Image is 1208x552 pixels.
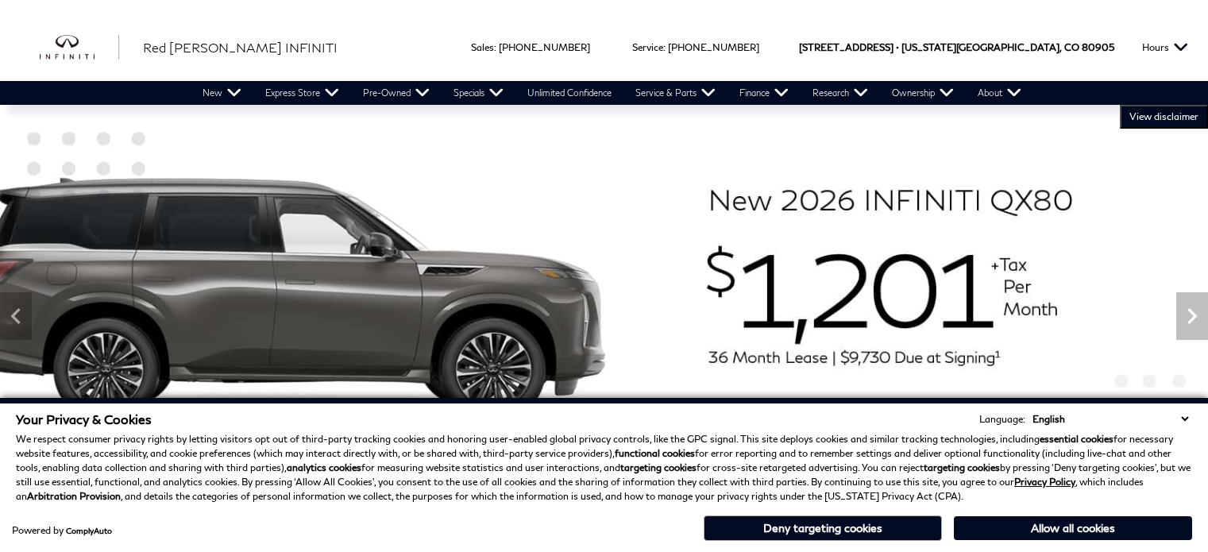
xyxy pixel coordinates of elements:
[143,40,338,55] span: Red [PERSON_NAME] INFINITI
[668,41,759,53] a: [PHONE_NUMBER]
[442,81,515,105] a: Specials
[801,81,880,105] a: Research
[966,81,1033,105] a: About
[1040,433,1113,445] strong: essential cookies
[1120,105,1208,129] button: VIEW DISCLAIMER
[799,41,1114,53] a: [STREET_ADDRESS] • [US_STATE][GEOGRAPHIC_DATA], CO 80905
[494,41,496,53] span: :
[16,432,1192,504] p: We respect consumer privacy rights by letting visitors opt out of third-party tracking cookies an...
[901,14,1062,81] span: [US_STATE][GEOGRAPHIC_DATA],
[663,41,666,53] span: :
[704,515,942,541] button: Deny targeting cookies
[191,81,253,105] a: New
[1082,14,1114,81] span: 80905
[632,41,663,53] span: Service
[1176,292,1208,340] div: Next
[615,447,695,459] strong: functional cookies
[954,516,1192,540] button: Allow all cookies
[351,81,442,105] a: Pre-Owned
[1064,14,1079,81] span: CO
[40,35,119,60] a: infiniti
[253,81,351,105] a: Express Store
[1129,110,1198,123] span: VIEW DISCLAIMER
[799,14,899,81] span: [STREET_ADDRESS] •
[1014,476,1075,488] a: Privacy Policy
[1029,411,1192,427] select: Language Select
[620,461,697,473] strong: targeting cookies
[880,81,966,105] a: Ownership
[499,41,590,53] a: [PHONE_NUMBER]
[924,461,1000,473] strong: targeting cookies
[623,81,728,105] a: Service & Parts
[12,526,112,535] div: Powered by
[287,461,361,473] strong: analytics cookies
[1134,14,1196,81] button: Open the hours dropdown
[27,490,121,502] strong: Arbitration Provision
[143,38,338,57] a: Red [PERSON_NAME] INFINITI
[40,35,119,60] img: INFINITI
[471,41,494,53] span: Sales
[191,81,1033,105] nav: Main Navigation
[979,415,1025,424] div: Language:
[728,81,801,105] a: Finance
[16,411,152,427] span: Your Privacy & Cookies
[515,81,623,105] a: Unlimited Confidence
[66,526,112,535] a: ComplyAuto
